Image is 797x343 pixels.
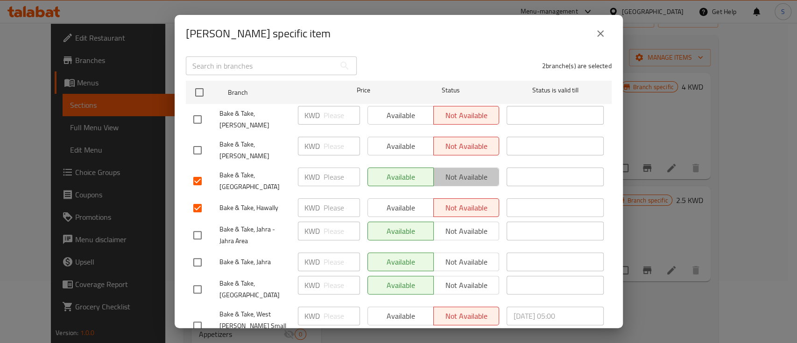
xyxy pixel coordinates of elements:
[219,139,290,162] span: Bake & Take, [PERSON_NAME]
[304,280,320,291] p: KWD
[304,140,320,152] p: KWD
[324,198,360,217] input: Please enter price
[186,56,335,75] input: Search in branches
[324,222,360,240] input: Please enter price
[304,171,320,182] p: KWD
[219,278,290,301] span: Bake & Take, [GEOGRAPHIC_DATA]
[372,170,430,184] span: Available
[219,224,290,247] span: Bake & Take, Jahra - Jahra Area
[367,168,434,186] button: Available
[324,307,360,325] input: Please enter price
[433,198,500,217] button: Not available
[402,84,499,96] span: Status
[228,87,325,98] span: Branch
[219,169,290,193] span: Bake & Take, [GEOGRAPHIC_DATA]
[324,106,360,125] input: Please enter price
[332,84,395,96] span: Price
[304,225,320,237] p: KWD
[186,26,331,41] h2: [PERSON_NAME] specific item
[542,61,612,70] p: 2 branche(s) are selected
[219,202,290,214] span: Bake & Take, Hawally
[372,201,430,215] span: Available
[437,170,496,184] span: Not available
[367,198,434,217] button: Available
[304,202,320,213] p: KWD
[304,256,320,267] p: KWD
[219,256,290,268] span: Bake & Take, Jahra
[589,22,612,45] button: close
[304,310,320,322] p: KWD
[324,137,360,155] input: Please enter price
[304,110,320,121] p: KWD
[433,168,500,186] button: Not available
[437,201,496,215] span: Not available
[324,276,360,294] input: Please enter price
[324,252,360,271] input: Please enter price
[324,168,360,186] input: Please enter price
[507,84,604,96] span: Status is valid till
[219,108,290,131] span: Bake & Take, [PERSON_NAME]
